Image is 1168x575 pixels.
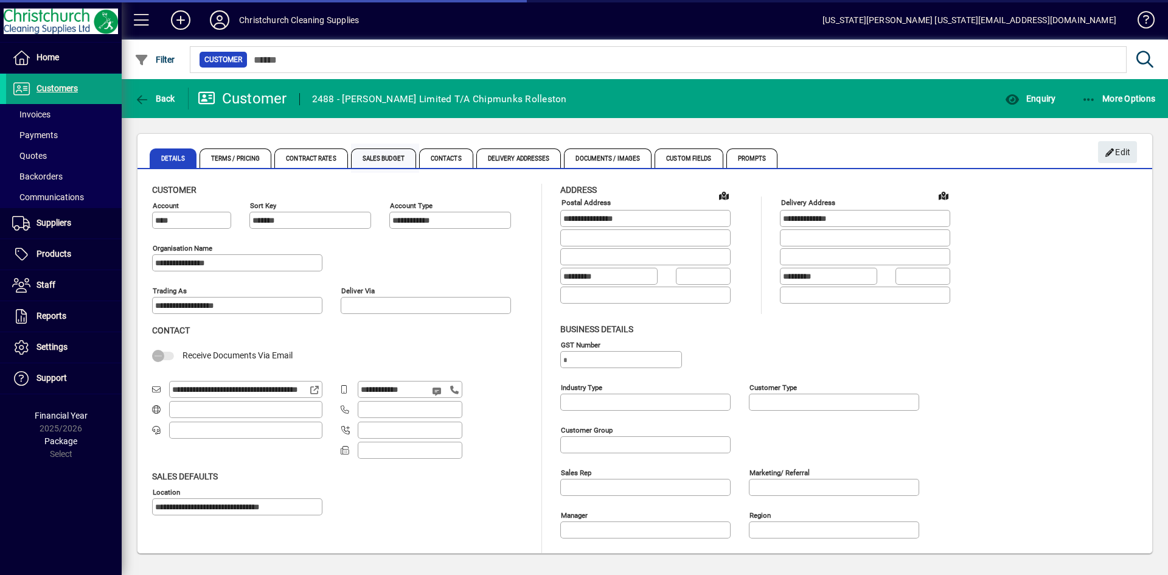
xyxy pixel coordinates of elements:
[122,88,189,110] app-page-header-button: Back
[1002,88,1058,110] button: Enquiry
[561,425,613,434] mat-label: Customer group
[150,148,196,168] span: Details
[714,186,734,205] a: View on map
[36,342,68,352] span: Settings
[12,192,84,202] span: Communications
[153,287,187,295] mat-label: Trading as
[152,326,190,335] span: Contact
[152,472,218,481] span: Sales defaults
[6,166,122,187] a: Backorders
[36,249,71,259] span: Products
[560,324,633,334] span: Business details
[6,363,122,394] a: Support
[1105,142,1131,162] span: Edit
[726,148,778,168] span: Prompts
[131,49,178,71] button: Filter
[1128,2,1153,42] a: Knowledge Base
[341,287,375,295] mat-label: Deliver via
[561,383,602,391] mat-label: Industry type
[6,270,122,301] a: Staff
[274,148,347,168] span: Contract Rates
[561,340,600,349] mat-label: GST Number
[134,55,175,64] span: Filter
[934,186,953,205] a: View on map
[35,411,88,420] span: Financial Year
[200,148,272,168] span: Terms / Pricing
[161,9,200,31] button: Add
[749,383,797,391] mat-label: Customer type
[1098,141,1137,163] button: Edit
[6,145,122,166] a: Quotes
[6,187,122,207] a: Communications
[250,201,276,210] mat-label: Sort key
[822,10,1116,30] div: [US_STATE][PERSON_NAME] [US_STATE][EMAIL_ADDRESS][DOMAIN_NAME]
[182,350,293,360] span: Receive Documents Via Email
[1082,94,1156,103] span: More Options
[6,43,122,73] a: Home
[655,148,723,168] span: Custom Fields
[12,151,47,161] span: Quotes
[36,52,59,62] span: Home
[36,280,55,290] span: Staff
[153,201,179,210] mat-label: Account
[6,104,122,125] a: Invoices
[6,208,122,239] a: Suppliers
[1079,88,1159,110] button: More Options
[239,10,359,30] div: Christchurch Cleaning Supplies
[351,148,416,168] span: Sales Budget
[36,83,78,93] span: Customers
[36,311,66,321] span: Reports
[561,468,591,476] mat-label: Sales rep
[200,9,239,31] button: Profile
[36,218,71,228] span: Suppliers
[204,54,242,66] span: Customer
[198,89,287,108] div: Customer
[12,172,63,181] span: Backorders
[44,436,77,446] span: Package
[749,468,810,476] mat-label: Marketing/ Referral
[152,185,196,195] span: Customer
[561,511,588,519] mat-label: Manager
[134,94,175,103] span: Back
[560,185,597,195] span: Address
[131,88,178,110] button: Back
[312,89,567,109] div: 2488 - [PERSON_NAME] Limited T/A Chipmunks Rolleston
[564,148,652,168] span: Documents / Images
[36,373,67,383] span: Support
[390,201,433,210] mat-label: Account Type
[153,487,180,496] mat-label: Location
[6,125,122,145] a: Payments
[6,332,122,363] a: Settings
[419,148,473,168] span: Contacts
[1005,94,1055,103] span: Enquiry
[12,130,58,140] span: Payments
[6,301,122,332] a: Reports
[6,239,122,270] a: Products
[749,511,771,519] mat-label: Region
[476,148,561,168] span: Delivery Addresses
[153,244,212,253] mat-label: Organisation name
[12,110,50,119] span: Invoices
[423,377,453,406] button: Send SMS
